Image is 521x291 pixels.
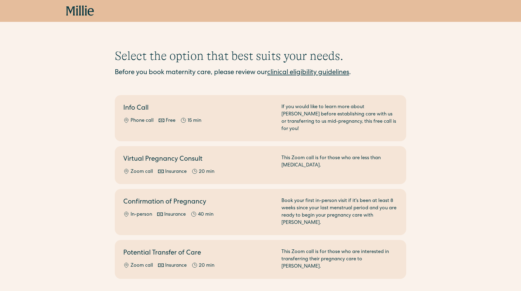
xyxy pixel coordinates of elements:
[131,211,152,218] div: In-person
[123,104,274,114] h2: Info Call
[281,104,398,133] div: If you would like to learn more about [PERSON_NAME] before establishing care with us or transferr...
[165,168,187,176] div: Insurance
[115,95,406,141] a: Info CallPhone callFree15 minIf you would like to learn more about [PERSON_NAME] before establish...
[188,117,201,125] div: 15 min
[267,70,349,76] a: clinical eligibility guidelines
[131,168,153,176] div: Zoom call
[199,262,214,269] div: 20 min
[281,197,398,227] div: Book your first in-person visit if it's been at least 8 weeks since your last menstrual period an...
[165,262,187,269] div: Insurance
[115,49,406,63] h1: Select the option that best suits your needs.
[164,211,186,218] div: Insurance
[123,197,274,207] h2: Confirmation of Pregnancy
[198,211,213,218] div: 40 min
[123,248,274,258] h2: Potential Transfer of Care
[281,248,398,270] div: This Zoom call is for those who are interested in transferring their pregnancy care to [PERSON_NA...
[115,240,406,279] a: Potential Transfer of CareZoom callInsurance20 minThis Zoom call is for those who are interested ...
[115,146,406,184] a: Virtual Pregnancy ConsultZoom callInsurance20 minThis Zoom call is for those who are less than [M...
[166,117,175,125] div: Free
[115,68,406,78] div: Before you book maternity care, please review our .
[131,262,153,269] div: Zoom call
[123,155,274,165] h2: Virtual Pregnancy Consult
[115,189,406,235] a: Confirmation of PregnancyIn-personInsurance40 minBook your first in-person visit if it's been at ...
[281,155,398,176] div: This Zoom call is for those who are less than [MEDICAL_DATA].
[131,117,154,125] div: Phone call
[199,168,214,176] div: 20 min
